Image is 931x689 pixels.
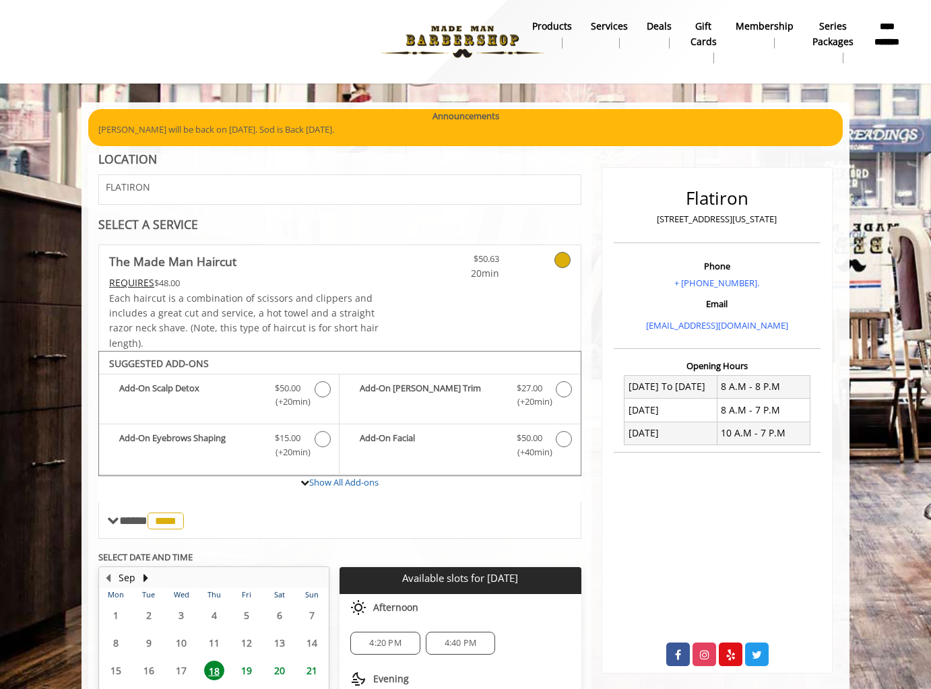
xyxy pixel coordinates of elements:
[98,551,193,563] b: SELECT DATE AND TIME
[102,570,113,585] button: Previous Month
[717,399,810,422] td: 8 A.M - 7 P.M
[197,588,230,601] th: Thu
[119,570,135,585] button: Sep
[370,5,555,79] img: Made Man Barbershop logo
[674,277,759,289] a: + [PHONE_NUMBER].
[445,638,476,649] span: 4:40 PM
[736,19,794,34] b: Membership
[617,299,817,308] h3: Email
[309,476,379,488] a: Show All Add-ons
[812,19,854,49] b: Series packages
[302,661,322,680] span: 21
[230,657,263,684] td: Select day19
[647,19,672,34] b: Deals
[717,422,810,445] td: 10 A.M - 7 P.M
[717,375,810,398] td: 8 A.M - 8 P.M
[350,632,420,655] div: 4:20 PM
[691,19,717,49] b: gift cards
[345,572,575,584] p: Available slots for [DATE]
[132,588,164,601] th: Tue
[726,17,803,52] a: MembershipMembership
[614,361,821,370] h3: Opening Hours
[263,657,295,684] td: Select day20
[581,17,637,52] a: ServicesServices
[236,661,257,680] span: 19
[681,17,726,67] a: Gift cardsgift cards
[350,671,366,687] img: evening slots
[100,588,132,601] th: Mon
[373,674,409,684] span: Evening
[617,212,817,226] p: [STREET_ADDRESS][US_STATE]
[296,588,329,601] th: Sun
[591,19,628,34] b: Services
[204,661,224,680] span: 18
[646,319,788,331] a: [EMAIL_ADDRESS][DOMAIN_NAME]
[624,399,717,422] td: [DATE]
[369,638,401,649] span: 4:20 PM
[637,17,681,52] a: DealsDeals
[98,123,833,137] p: [PERSON_NAME] will be back on [DATE]. Sod is Back [DATE].
[109,357,209,370] b: SUGGESTED ADD-ONS
[350,599,366,616] img: afternoon slots
[523,17,581,52] a: Productsproducts
[624,422,717,445] td: [DATE]
[269,661,290,680] span: 20
[98,151,157,167] b: LOCATION
[617,189,817,208] h2: Flatiron
[98,218,581,231] div: SELECT A SERVICE
[165,588,197,601] th: Wed
[230,588,263,601] th: Fri
[803,17,863,67] a: Series packagesSeries packages
[624,375,717,398] td: [DATE] To [DATE]
[296,657,329,684] td: Select day21
[98,351,581,476] div: The Made Man Haircut Add-onS
[432,109,499,123] b: Announcements
[617,261,817,271] h3: Phone
[426,632,495,655] div: 4:40 PM
[197,657,230,684] td: Select day18
[140,570,151,585] button: Next Month
[373,602,418,613] span: Afternoon
[532,19,572,34] b: products
[106,182,150,192] span: FLATIRON
[263,588,295,601] th: Sat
